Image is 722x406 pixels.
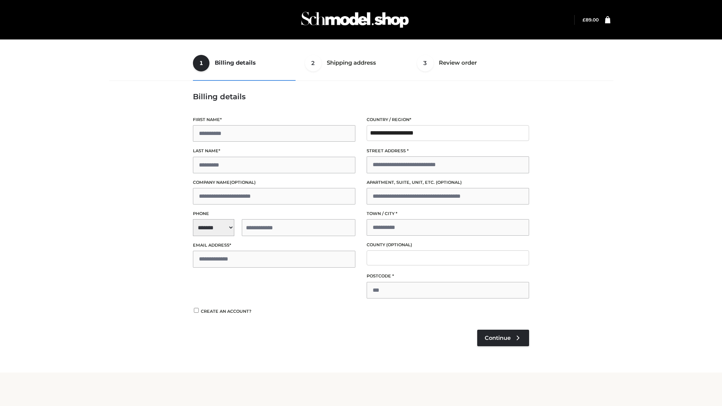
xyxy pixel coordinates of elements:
[386,242,412,247] span: (optional)
[193,179,355,186] label: Company name
[193,92,529,101] h3: Billing details
[582,17,599,23] a: £89.00
[367,273,529,280] label: Postcode
[367,116,529,123] label: Country / Region
[193,210,355,217] label: Phone
[193,116,355,123] label: First name
[367,179,529,186] label: Apartment, suite, unit, etc.
[477,330,529,346] a: Continue
[230,180,256,185] span: (optional)
[299,5,411,35] img: Schmodel Admin 964
[193,147,355,155] label: Last name
[582,17,599,23] bdi: 89.00
[367,241,529,248] label: County
[367,210,529,217] label: Town / City
[485,335,511,341] span: Continue
[436,180,462,185] span: (optional)
[193,308,200,313] input: Create an account?
[582,17,585,23] span: £
[193,242,355,249] label: Email address
[367,147,529,155] label: Street address
[201,309,252,314] span: Create an account?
